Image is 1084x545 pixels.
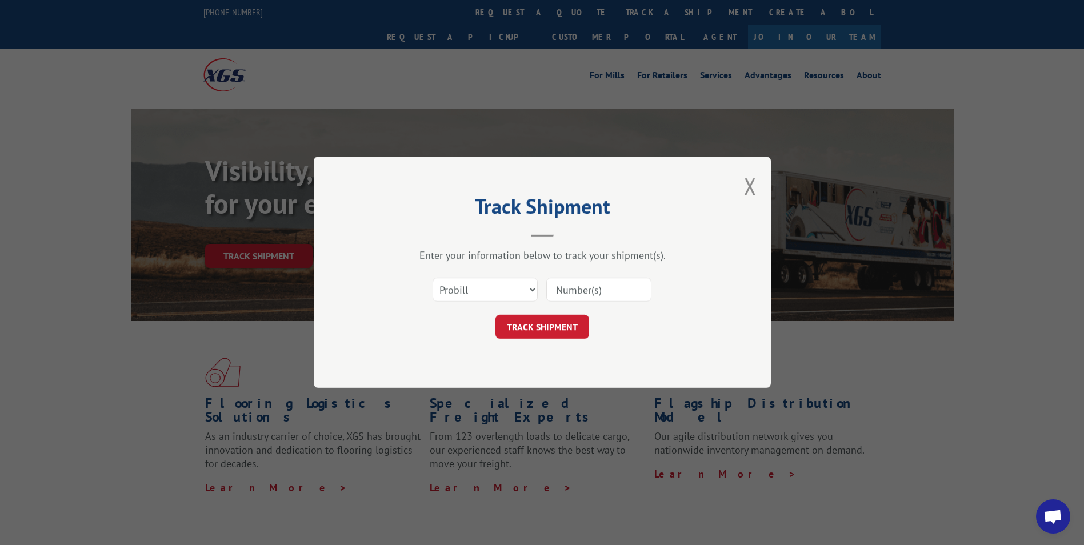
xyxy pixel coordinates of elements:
[1036,499,1070,534] div: Open chat
[744,171,757,201] button: Close modal
[371,249,714,262] div: Enter your information below to track your shipment(s).
[495,315,589,339] button: TRACK SHIPMENT
[371,198,714,220] h2: Track Shipment
[546,278,651,302] input: Number(s)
